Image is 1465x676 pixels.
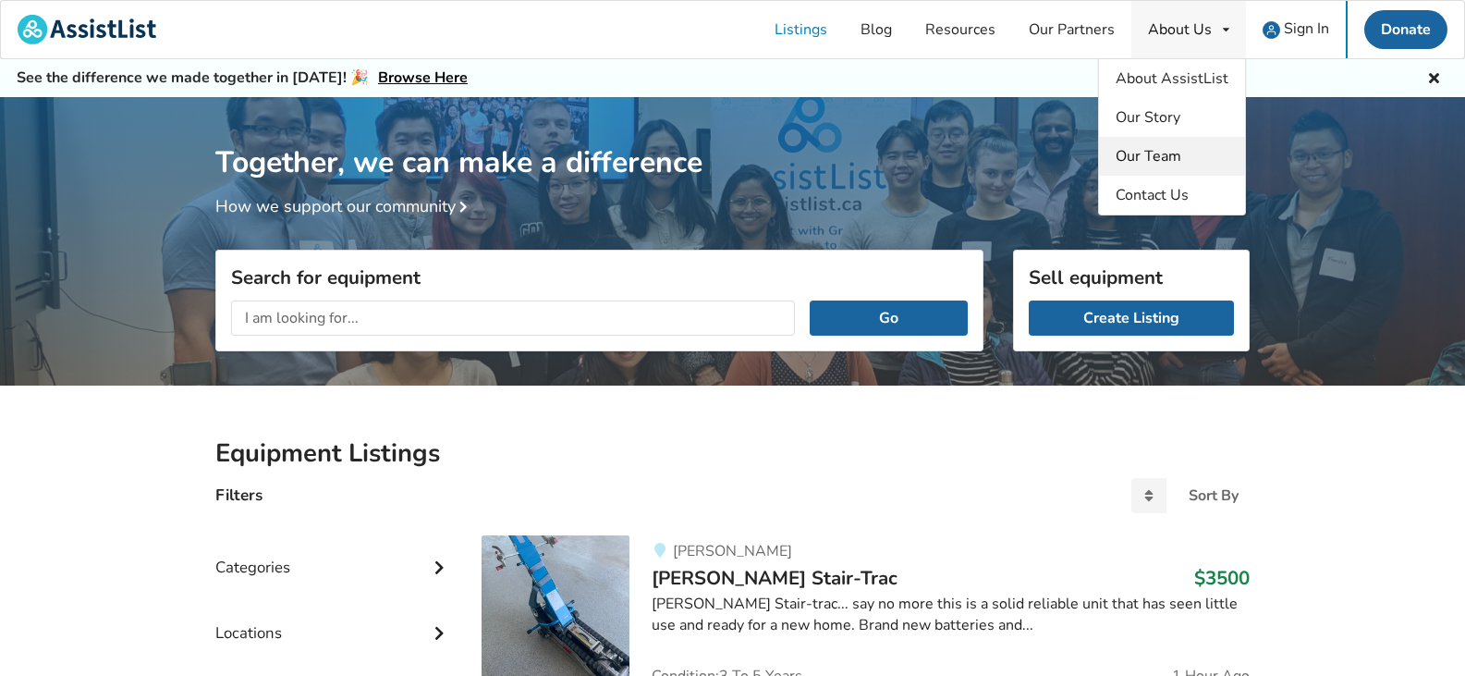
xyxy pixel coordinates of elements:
[758,1,844,58] a: Listings
[1029,301,1234,336] a: Create Listing
[1284,18,1329,39] span: Sign In
[1189,488,1239,503] div: Sort By
[652,565,897,591] span: [PERSON_NAME] Stair-Trac
[1263,21,1280,39] img: user icon
[844,1,909,58] a: Blog
[18,15,156,44] img: assistlist-logo
[231,301,795,336] input: I am looking for...
[1029,265,1234,289] h3: Sell equipment
[378,68,468,88] a: Browse Here
[909,1,1012,58] a: Resources
[215,437,1250,470] h2: Equipment Listings
[215,485,262,506] h4: Filters
[1116,185,1189,205] span: Contact Us
[673,541,792,561] span: [PERSON_NAME]
[1194,566,1250,590] h3: $3500
[215,521,452,586] div: Categories
[231,265,968,289] h3: Search for equipment
[1116,68,1228,89] span: About AssistList
[17,68,468,88] h5: See the difference we made together in [DATE]! 🎉
[1116,146,1181,166] span: Our Team
[215,97,1250,181] h1: Together, we can make a difference
[1148,22,1212,37] div: About Us
[215,195,474,217] a: How we support our community
[1116,107,1180,128] span: Our Story
[652,594,1250,636] div: [PERSON_NAME] Stair-trac... say no more this is a solid reliable unit that has seen little use an...
[215,586,452,652] div: Locations
[1012,1,1131,58] a: Our Partners
[1246,1,1346,58] a: user icon Sign In
[810,301,968,336] button: Go
[1364,10,1447,49] a: Donate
